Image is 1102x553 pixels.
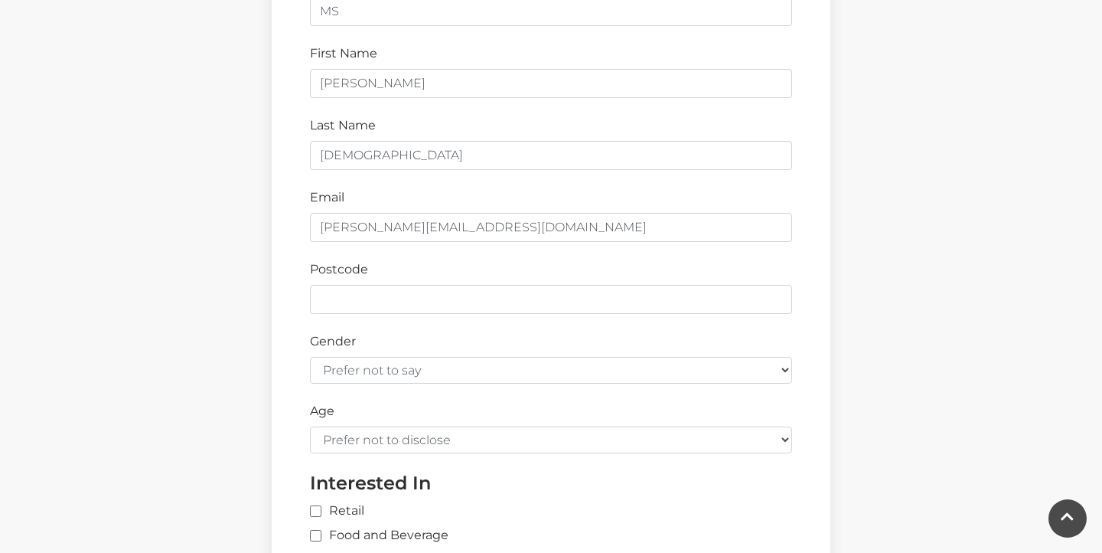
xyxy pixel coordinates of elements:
label: First Name [310,44,377,63]
label: Food and Beverage [310,526,448,545]
label: Age [310,402,334,420]
h4: Interested In [310,472,792,494]
label: Last Name [310,116,376,135]
label: Retail [310,502,364,520]
label: Email [310,188,344,207]
label: Postcode [310,260,368,279]
label: Gender [310,332,356,351]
